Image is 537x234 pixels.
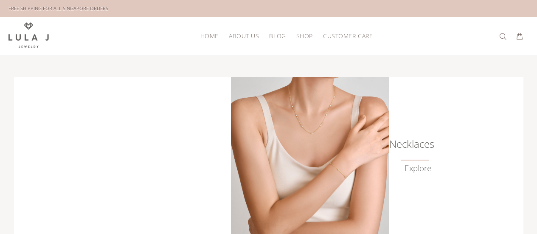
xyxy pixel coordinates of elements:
span: About Us [229,33,259,39]
a: About Us [224,29,264,42]
h6: Necklaces [389,140,431,148]
a: Explore [405,164,431,173]
div: FREE SHIPPING FOR ALL SINGAPORE ORDERS [8,4,108,13]
span: Shop [296,33,313,39]
a: HOME [195,29,224,42]
span: Blog [269,33,286,39]
a: Customer Care [318,29,373,42]
a: Shop [291,29,318,42]
span: HOME [200,33,219,39]
span: Customer Care [323,33,373,39]
a: Blog [264,29,291,42]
